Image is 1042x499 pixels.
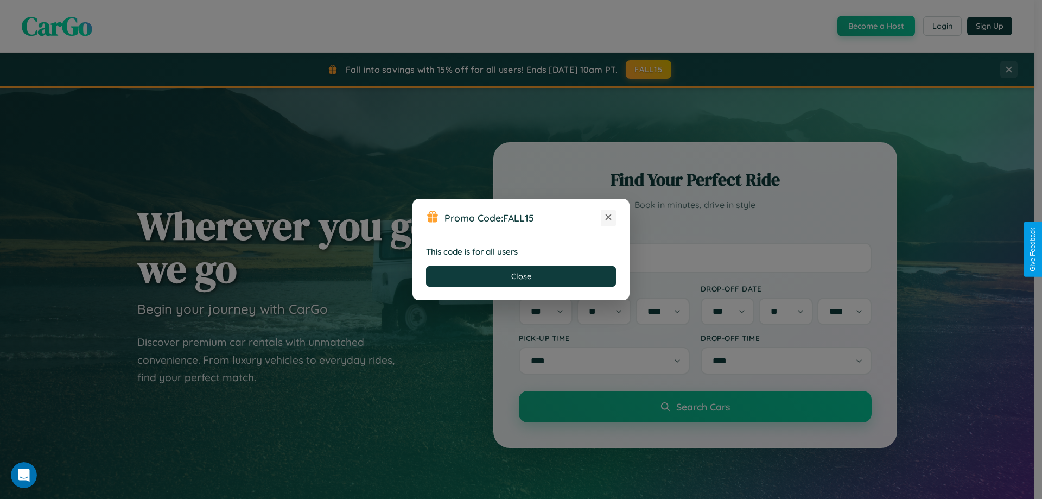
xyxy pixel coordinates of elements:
b: FALL15 [503,212,534,224]
button: Close [426,266,616,287]
iframe: Intercom live chat [11,462,37,488]
h3: Promo Code: [444,212,601,224]
div: Give Feedback [1029,228,1037,271]
strong: This code is for all users [426,247,518,257]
